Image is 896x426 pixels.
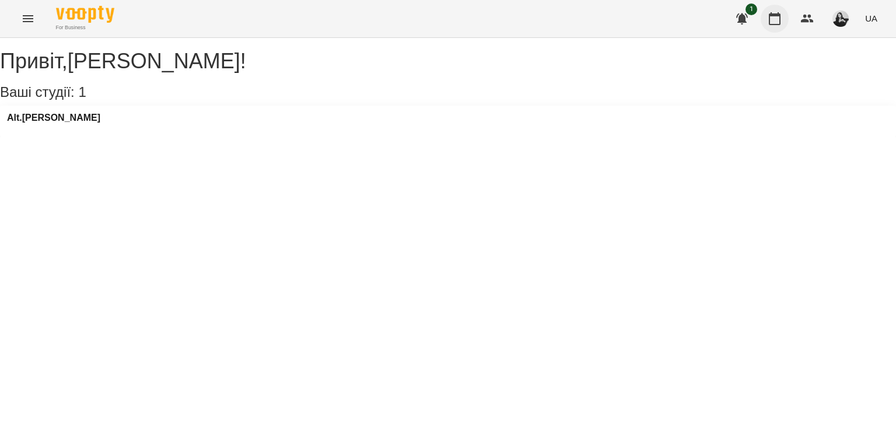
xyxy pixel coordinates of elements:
[860,8,882,29] button: UA
[56,6,114,23] img: Voopty Logo
[14,5,42,33] button: Menu
[78,84,86,100] span: 1
[832,11,849,27] img: 75c0ce6b8f43e9fb810164e674856af8.jpeg
[7,113,100,123] a: Alt.[PERSON_NAME]
[56,24,114,32] span: For Business
[745,4,757,15] span: 1
[865,12,877,25] span: UA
